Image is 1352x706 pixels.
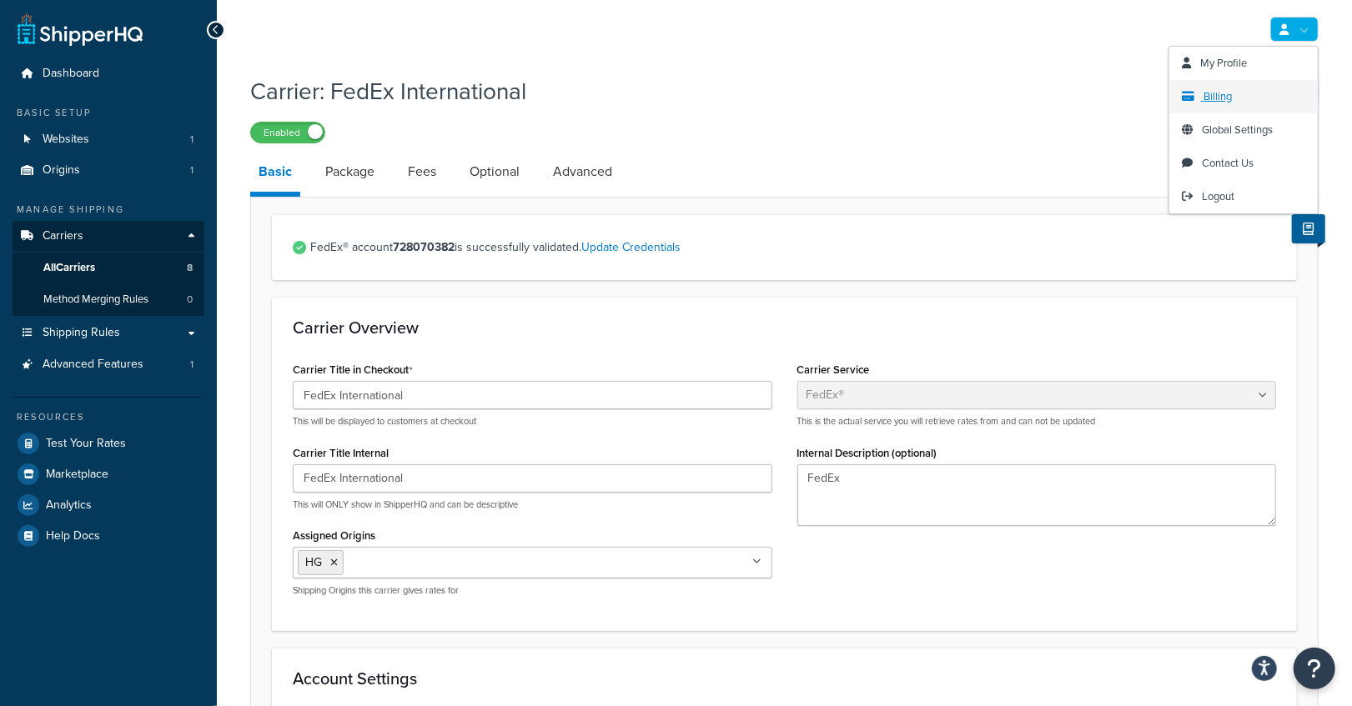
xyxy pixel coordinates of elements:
span: Help Docs [46,529,100,543]
a: Websites1 [13,124,204,155]
span: Method Merging Rules [43,293,148,307]
p: Shipping Origins this carrier gives rates for [293,584,772,597]
div: Manage Shipping [13,203,204,217]
span: HG [305,553,322,571]
a: Package [317,152,383,192]
a: Advanced [545,152,621,192]
a: Test Your Rates [13,428,204,458]
span: 1 [190,358,194,372]
strong: 728070382 [393,238,455,256]
label: Carrier Title Internal [293,447,389,459]
a: Advanced Features1 [13,349,204,380]
span: 8 [187,261,193,275]
a: AllCarriers8 [13,253,204,283]
a: Basic [250,152,300,197]
a: Update Credentials [581,238,681,256]
a: Logout [1169,180,1318,213]
label: Carrier Service [797,363,870,376]
span: Billing [1204,88,1232,104]
button: Open Resource Center [1294,648,1335,689]
span: All Carriers [43,261,95,275]
span: 1 [190,163,194,178]
button: Show Help Docs [1292,214,1325,243]
a: Billing [1169,80,1318,113]
span: Contact Us [1202,155,1254,171]
div: Resources [13,410,204,424]
a: Origins1 [13,155,204,186]
a: Help Docs [13,521,204,551]
span: Carriers [43,229,83,243]
span: Dashboard [43,67,99,81]
span: Websites [43,133,89,147]
span: My Profile [1200,55,1247,71]
li: Carriers [13,221,204,316]
a: Fees [400,152,445,192]
p: This is the actual service you will retrieve rates from and can not be updated [797,415,1277,428]
div: Basic Setup [13,106,204,120]
span: Analytics [46,498,92,513]
a: Dashboard [13,58,204,89]
a: Marketplace [13,459,204,489]
label: Enabled [251,123,324,143]
li: Origins [13,155,204,186]
li: Method Merging Rules [13,284,204,315]
span: Origins [43,163,80,178]
h3: Account Settings [293,669,1276,688]
span: Global Settings [1202,122,1273,138]
a: Shipping Rules [13,318,204,348]
label: Assigned Origins [293,529,375,542]
a: Optional [461,152,528,192]
a: Carriers [13,221,204,252]
span: 1 [190,133,194,147]
a: Contact Us [1169,147,1318,180]
span: Marketplace [46,468,108,482]
a: Analytics [13,490,204,520]
label: Carrier Title in Checkout [293,363,413,377]
p: This will be displayed to customers at checkout [293,415,772,428]
span: 0 [187,293,193,307]
label: Internal Description (optional) [797,447,937,459]
textarea: FedEx [797,464,1277,526]
h3: Carrier Overview [293,318,1276,337]
span: Logout [1202,188,1234,204]
span: FedEx® account is successfully validated. [310,236,1276,259]
li: Advanced Features [13,349,204,380]
span: Shipping Rules [43,326,120,340]
p: This will ONLY show in ShipperHQ and can be descriptive [293,498,772,511]
li: Websites [13,124,204,155]
a: Global Settings [1169,113,1318,147]
span: Advanced Features [43,358,143,372]
a: Method Merging Rules0 [13,284,204,315]
a: My Profile [1169,47,1318,80]
span: Test Your Rates [46,437,126,451]
h1: Carrier: FedEx International [250,75,1225,108]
